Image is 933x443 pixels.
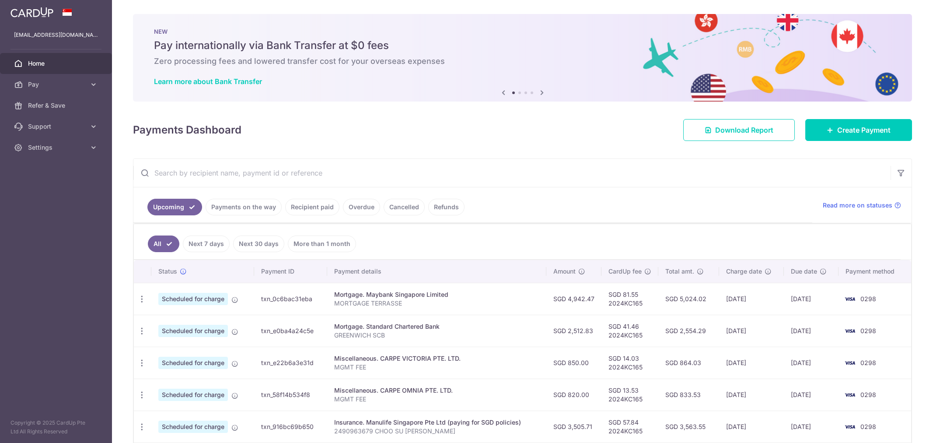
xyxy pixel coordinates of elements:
td: txn_e22b6a3e31d [254,347,327,379]
img: Bank Card [841,358,859,368]
h4: Payments Dashboard [133,122,241,138]
td: [DATE] [784,411,839,443]
td: SGD 5,024.02 [658,283,719,315]
span: 0298 [860,295,876,302]
span: Support [28,122,86,131]
td: SGD 3,563.55 [658,411,719,443]
span: Status [158,267,177,276]
p: MGMT FEE [334,363,539,372]
td: SGD 41.46 2024KC165 [601,315,658,347]
td: [DATE] [784,347,839,379]
a: Read more on statuses [823,201,901,210]
span: Create Payment [837,125,891,135]
h6: Zero processing fees and lowered transfer cost for your overseas expenses [154,56,891,67]
img: Bank transfer banner [133,14,912,102]
p: 2490963679 CHOO SU [PERSON_NAME] [334,427,539,436]
span: Total amt. [665,267,694,276]
span: Scheduled for charge [158,293,228,305]
span: Scheduled for charge [158,325,228,337]
td: [DATE] [719,347,784,379]
span: Charge date [726,267,762,276]
span: CardUp fee [608,267,642,276]
td: SGD 2,512.83 [546,315,601,347]
a: Create Payment [805,119,912,141]
a: Recipient paid [285,199,339,215]
td: [DATE] [719,411,784,443]
td: SGD 864.03 [658,347,719,379]
a: Overdue [343,199,380,215]
td: SGD 4,942.47 [546,283,601,315]
p: [EMAIL_ADDRESS][DOMAIN_NAME] [14,31,98,39]
span: Due date [791,267,817,276]
td: SGD 81.55 2024KC165 [601,283,658,315]
td: SGD 2,554.29 [658,315,719,347]
span: 0298 [860,423,876,430]
a: Next 7 days [183,236,230,252]
span: Settings [28,143,86,152]
span: Amount [553,267,576,276]
td: SGD 57.84 2024KC165 [601,411,658,443]
span: Read more on statuses [823,201,892,210]
td: [DATE] [719,379,784,411]
img: Bank Card [841,422,859,432]
div: Insurance. Manulife Singapore Pte Ltd (paying for SGD policies) [334,418,539,427]
a: Payments on the way [206,199,282,215]
td: SGD 833.53 [658,379,719,411]
td: SGD 13.53 2024KC165 [601,379,658,411]
div: Mortgage. Standard Chartered Bank [334,322,539,331]
span: 0298 [860,391,876,398]
th: Payment method [839,260,911,283]
img: Bank Card [841,294,859,304]
a: Cancelled [384,199,425,215]
div: Mortgage. Maybank Singapore Limited [334,290,539,299]
p: NEW [154,28,891,35]
h5: Pay internationally via Bank Transfer at $0 fees [154,39,891,53]
p: MGMT FEE [334,395,539,404]
a: Next 30 days [233,236,284,252]
td: SGD 850.00 [546,347,601,379]
span: Scheduled for charge [158,389,228,401]
a: Download Report [683,119,795,141]
th: Payment ID [254,260,327,283]
th: Payment details [327,260,546,283]
span: Refer & Save [28,101,86,110]
td: [DATE] [784,315,839,347]
td: txn_58f14b534f8 [254,379,327,411]
td: [DATE] [784,379,839,411]
input: Search by recipient name, payment id or reference [133,159,891,187]
span: Scheduled for charge [158,357,228,369]
td: [DATE] [719,315,784,347]
a: Upcoming [147,199,202,215]
div: Miscellaneous. CARPE OMNIA PTE. LTD. [334,386,539,395]
span: Download Report [715,125,773,135]
p: MORTGAGE TERRASSE [334,299,539,308]
span: 0298 [860,359,876,366]
img: Bank Card [841,326,859,336]
span: Scheduled for charge [158,421,228,433]
td: SGD 3,505.71 [546,411,601,443]
span: Pay [28,80,86,89]
span: Home [28,59,86,68]
a: Refunds [428,199,465,215]
a: Learn more about Bank Transfer [154,77,262,86]
img: CardUp [10,7,53,18]
td: SGD 14.03 2024KC165 [601,347,658,379]
div: Miscellaneous. CARPE VICTORIA PTE. LTD. [334,354,539,363]
td: [DATE] [784,283,839,315]
img: Bank Card [841,390,859,400]
p: GREENWICH SCB [334,331,539,340]
a: More than 1 month [288,236,356,252]
td: txn_0c6bac31eba [254,283,327,315]
span: 0298 [860,327,876,334]
a: All [148,236,179,252]
td: txn_916bc69b650 [254,411,327,443]
td: txn_e0ba4a24c5e [254,315,327,347]
td: SGD 820.00 [546,379,601,411]
td: [DATE] [719,283,784,315]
